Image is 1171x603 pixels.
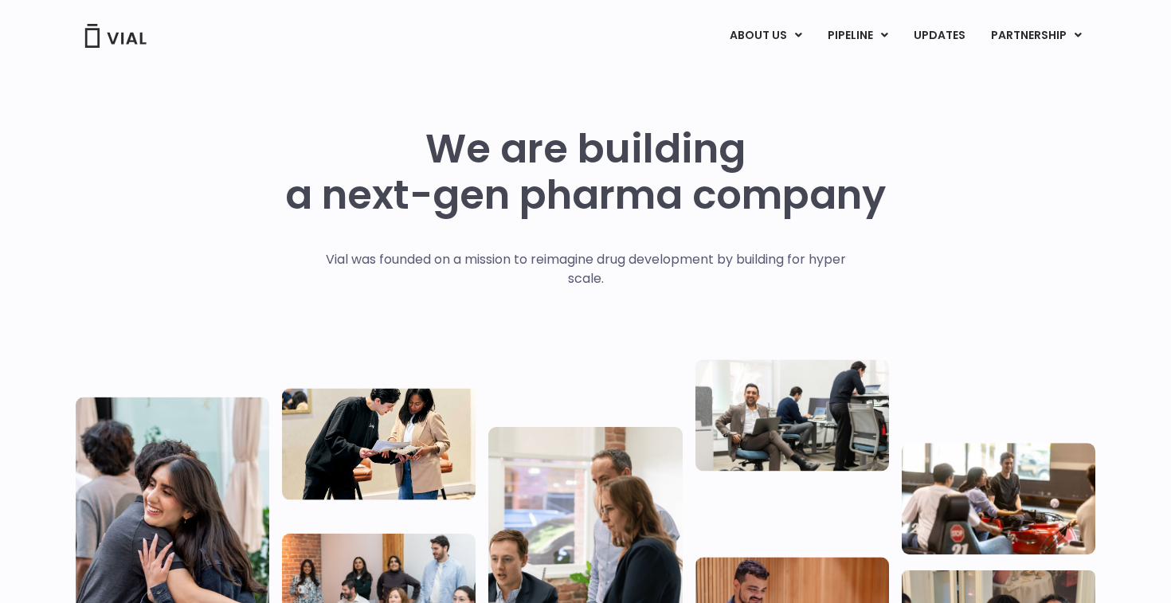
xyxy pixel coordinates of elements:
[695,359,889,471] img: Three people working in an office
[815,22,900,49] a: PIPELINEMenu Toggle
[84,24,147,48] img: Vial Logo
[978,22,1095,49] a: PARTNERSHIPMenu Toggle
[901,22,977,49] a: UPDATES
[717,22,814,49] a: ABOUT USMenu Toggle
[309,250,863,288] p: Vial was founded on a mission to reimagine drug development by building for hyper scale.
[282,388,476,499] img: Two people looking at a paper talking.
[285,126,886,218] h1: We are building a next-gen pharma company
[902,443,1095,554] img: Group of people playing whirlyball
